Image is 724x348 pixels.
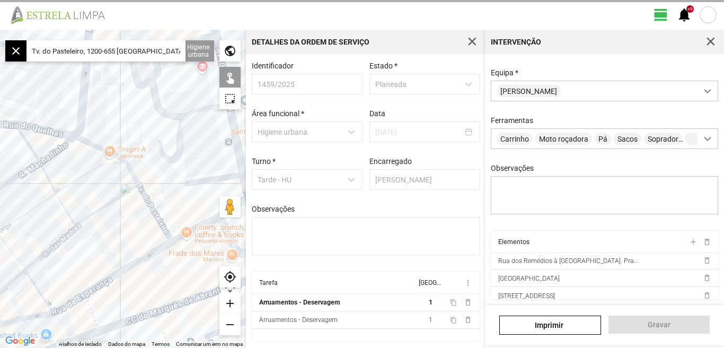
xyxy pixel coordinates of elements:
[419,279,441,286] div: [GEOGRAPHIC_DATA]
[429,299,432,306] span: 1
[702,274,711,282] span: delete_outline
[369,62,398,70] label: Estado *
[614,133,641,145] span: Sacos
[497,85,561,97] span: [PERSON_NAME]
[7,5,117,24] img: file
[450,316,458,324] button: content_copy
[464,298,472,307] span: delete_outline
[688,238,697,246] span: add
[252,157,276,166] label: Turno *
[450,299,457,306] span: content_copy
[176,341,243,347] a: Comunicar um erro no mapa
[702,238,711,246] span: delete_outline
[252,205,295,213] label: Observações
[219,88,241,109] div: highlight_alt
[369,157,412,166] label: Encarregado
[702,256,711,265] span: delete_outline
[498,275,560,282] span: [GEOGRAPHIC_DATA]
[653,7,669,23] span: view_day
[259,299,340,306] div: Arruamentos - Deservagem
[252,109,304,118] label: Área funcional *
[499,316,601,335] a: Imprimir
[219,196,241,217] button: Arraste o Pegman para o mapa para abrir o Street View
[3,334,38,348] a: Abrir esta área no Google Maps (abre uma nova janela)
[464,316,472,324] span: delete_outline
[491,38,541,46] div: Intervenção
[27,40,186,62] input: Pesquise por local
[464,279,472,287] span: more_vert
[450,298,458,307] button: content_copy
[491,116,533,125] label: Ferramentas
[491,68,518,77] label: Equipa *
[252,62,294,70] label: Identificador
[702,291,711,300] span: delete_outline
[535,133,592,145] span: Moto roçadora
[219,293,241,314] div: add
[491,164,534,172] label: Observações
[608,316,710,334] button: Gravar
[676,7,692,23] span: notifications
[450,317,457,324] span: content_copy
[3,334,38,348] img: Google
[152,341,170,347] a: Termos (abre num novo separador)
[498,292,555,300] span: [STREET_ADDRESS]
[614,320,704,329] span: Gravar
[183,40,214,62] div: Higiene urbana
[498,238,529,246] div: Elementos
[595,133,611,145] span: Pá
[259,279,278,286] div: Tarefa
[498,257,644,265] span: Rua dos Remédios à [GEOGRAPHIC_DATA]. Praças
[219,40,241,62] div: public
[429,316,432,324] span: 1
[497,133,533,145] span: Carrinho
[259,316,338,324] div: Arruamentos - Deservagem
[219,266,241,288] div: my_location
[108,341,145,348] button: Dados do mapa
[219,67,241,88] div: touch_app
[5,40,27,62] div: close
[644,133,682,145] span: Soprador
[252,38,369,46] div: Detalhes da Ordem de Serviço
[686,5,694,13] div: +9
[369,109,385,118] label: Data
[219,314,241,335] div: remove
